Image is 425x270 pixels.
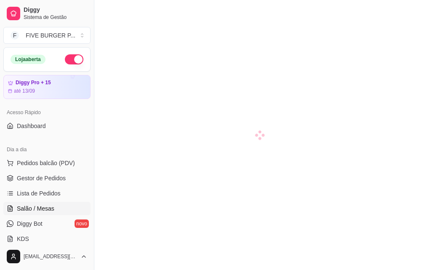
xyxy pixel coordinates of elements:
button: [EMAIL_ADDRESS][DOMAIN_NAME] [3,246,91,267]
article: até 13/09 [14,88,35,94]
span: Salão / Mesas [17,204,54,213]
div: FIVE BURGER P ... [26,31,75,40]
a: Dashboard [3,119,91,133]
a: Lista de Pedidos [3,187,91,200]
div: Dia a dia [3,143,91,156]
button: Pedidos balcão (PDV) [3,156,91,170]
article: Diggy Pro + 15 [16,80,51,86]
a: Salão / Mesas [3,202,91,215]
a: Diggy Pro + 15até 13/09 [3,75,91,99]
a: Gestor de Pedidos [3,171,91,185]
span: Lista de Pedidos [17,189,61,198]
span: KDS [17,235,29,243]
span: Gestor de Pedidos [17,174,66,182]
span: [EMAIL_ADDRESS][DOMAIN_NAME] [24,253,77,260]
span: Diggy Bot [17,219,43,228]
button: Alterar Status [65,54,83,64]
span: Sistema de Gestão [24,14,87,21]
a: Diggy Botnovo [3,217,91,230]
div: Acesso Rápido [3,106,91,119]
button: Select a team [3,27,91,44]
span: Diggy [24,6,87,14]
div: Loja aberta [11,55,45,64]
span: Dashboard [17,122,46,130]
span: F [11,31,19,40]
span: Pedidos balcão (PDV) [17,159,75,167]
a: DiggySistema de Gestão [3,3,91,24]
a: KDS [3,232,91,246]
